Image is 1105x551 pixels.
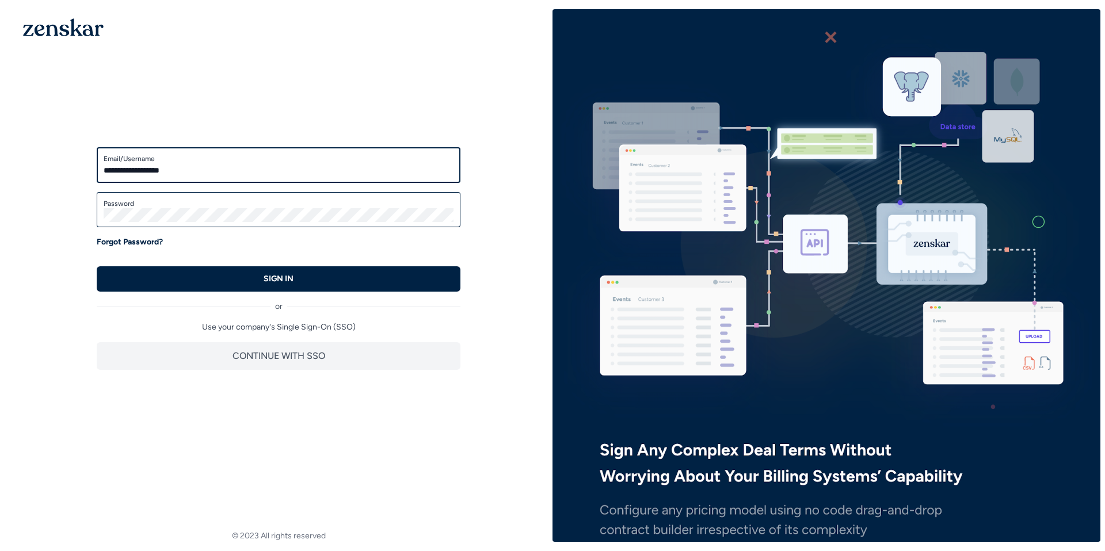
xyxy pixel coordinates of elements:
button: SIGN IN [97,266,460,292]
label: Password [104,199,454,208]
button: CONTINUE WITH SSO [97,342,460,370]
div: or [97,292,460,312]
label: Email/Username [104,154,454,163]
footer: © 2023 All rights reserved [5,530,552,542]
a: Forgot Password? [97,236,163,248]
p: SIGN IN [264,273,294,285]
img: 1OGAJ2xQqyY4LXKgY66KYq0eOWRCkrZdAb3gUhuVAqdWPZE9SRJmCz+oDMSn4zDLXe31Ii730ItAGKgCKgCCgCikA4Av8PJUP... [23,18,104,36]
p: Use your company's Single Sign-On (SSO) [97,322,460,333]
